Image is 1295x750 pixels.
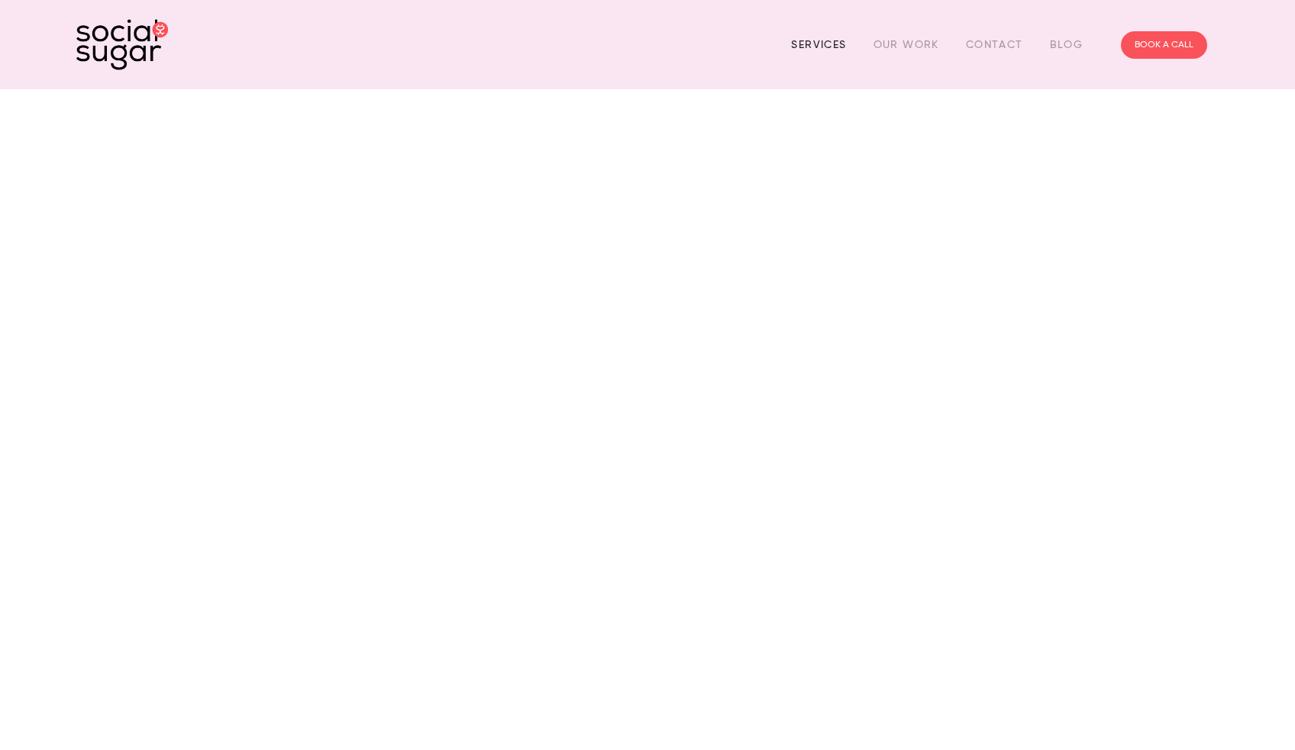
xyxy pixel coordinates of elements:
a: Contact [966,33,1023,56]
a: BOOK A CALL [1121,31,1207,59]
a: Our Work [874,33,939,56]
img: SocialSugar [76,19,168,70]
a: Blog [1050,33,1083,56]
a: Services [791,33,846,56]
